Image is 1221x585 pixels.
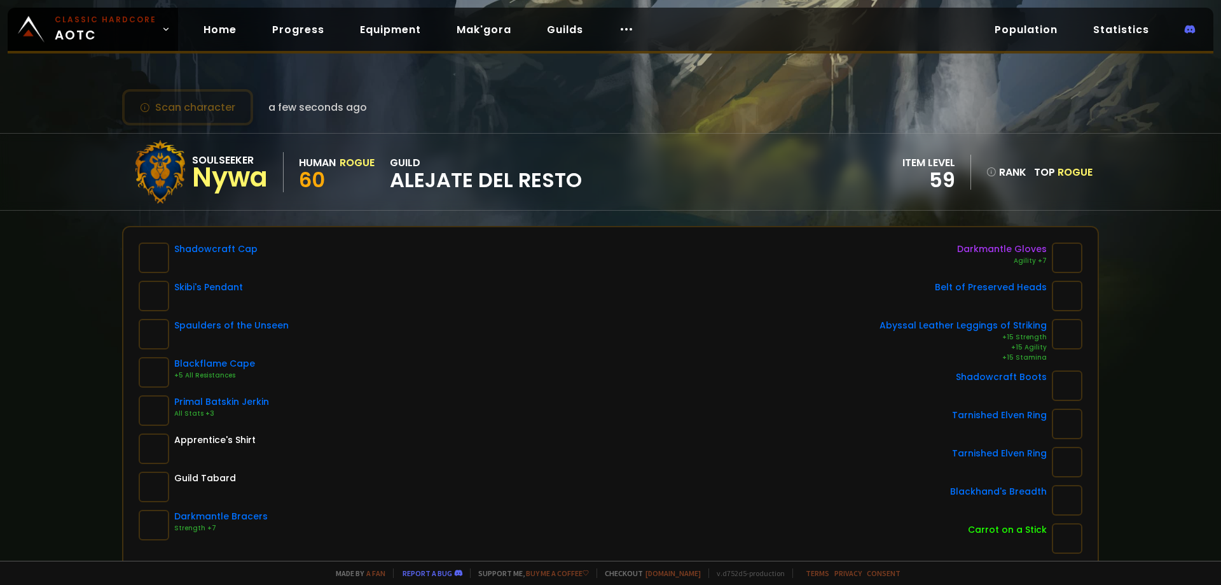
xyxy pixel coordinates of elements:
div: Apprentice's Shirt [174,433,256,447]
a: Guilds [537,17,593,43]
div: Primal Batskin Jerkin [174,395,269,409]
div: Abyssal Leather Leggings of Striking [880,319,1047,332]
span: v. d752d5 - production [708,568,785,578]
a: Mak'gora [446,17,521,43]
div: Shadowcraft Cap [174,243,258,256]
img: item-18500 [1052,447,1082,477]
div: item level [902,155,955,171]
span: AOTC [55,14,156,45]
span: ALEJATE DEL RESTO [390,171,582,190]
img: item-18500 [1052,409,1082,439]
img: item-13116 [139,319,169,349]
div: Skibi's Pendant [174,281,243,294]
img: item-6096 [139,433,169,464]
div: Tarnished Elven Ring [952,447,1047,460]
span: Made by [328,568,385,578]
small: Classic Hardcore [55,14,156,25]
a: Report a bug [403,568,452,578]
div: guild [390,155,582,190]
div: Darkmantle Gloves [957,243,1047,256]
a: Classic HardcoreAOTC [8,8,178,51]
div: Belt of Preserved Heads [935,281,1047,294]
div: Spaulders of the Unseen [174,319,289,332]
img: item-16707 [139,243,169,273]
div: +15 Agility [880,342,1047,353]
div: Shadowcraft Boots [956,370,1047,384]
img: item-20665 [1052,319,1082,349]
a: [DOMAIN_NAME] [645,568,701,578]
div: Strength +7 [174,523,268,533]
a: Terms [806,568,829,578]
a: Equipment [350,17,431,43]
img: item-22004 [139,510,169,540]
img: item-20216 [1052,281,1082,311]
span: a few seconds ago [268,99,367,115]
div: +15 Stamina [880,353,1047,363]
div: Darkmantle Bracers [174,510,268,523]
div: Tarnished Elven Ring [952,409,1047,422]
img: item-19685 [139,395,169,426]
div: All Stats +3 [174,409,269,419]
div: +15 Strength [880,332,1047,342]
div: Nywa [192,168,268,187]
span: Support me, [470,568,589,578]
div: 59 [902,171,955,190]
div: rank [986,164,1026,180]
a: a fan [366,568,385,578]
img: item-13109 [139,357,169,388]
div: Human [299,155,336,171]
span: 60 [299,166,325,194]
button: Scan character [122,89,253,125]
a: Consent [867,568,900,578]
img: item-16711 [1052,370,1082,401]
div: Soulseeker [192,152,268,168]
img: item-13089 [139,281,169,311]
div: Rogue [340,155,375,171]
span: Checkout [597,568,701,578]
img: item-13965 [1052,485,1082,516]
a: Population [984,17,1068,43]
div: Blackflame Cape [174,357,255,370]
div: Carrot on a Stick [968,523,1047,537]
a: Home [193,17,247,43]
a: Buy me a coffee [526,568,589,578]
img: item-11122 [1052,523,1082,554]
img: item-22006 [1052,243,1082,273]
a: Privacy [834,568,862,578]
a: Progress [262,17,335,43]
img: item-5976 [139,472,169,502]
span: Rogue [1058,165,1093,180]
div: +5 All Resistances [174,370,255,381]
div: Blackhand's Breadth [950,485,1047,498]
div: Agility +7 [957,256,1047,266]
a: Statistics [1083,17,1159,43]
div: Guild Tabard [174,472,236,485]
div: Top [1034,164,1093,180]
